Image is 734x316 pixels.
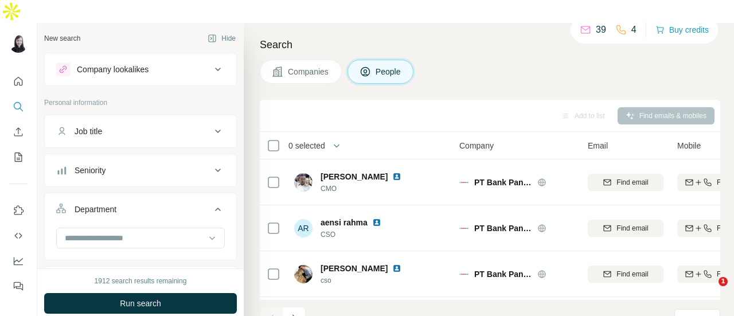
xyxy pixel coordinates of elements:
span: 1 [719,277,728,286]
button: Search [9,96,28,117]
img: Avatar [9,34,28,53]
img: LinkedIn logo [392,172,401,181]
button: Quick start [9,71,28,92]
div: Job title [75,126,102,137]
img: Avatar [294,265,313,283]
button: Find email [588,220,663,237]
img: Logo of PT Bank Panin Tbk [459,270,468,279]
p: Personal information [44,97,237,108]
button: Dashboard [9,251,28,271]
span: cso [321,275,415,286]
span: Run search [120,298,161,309]
span: Company [459,140,494,151]
button: Hide [200,30,244,47]
span: People [376,66,402,77]
span: Find email [616,223,648,233]
iframe: Intercom live chat [695,277,723,305]
button: Run search [44,293,237,314]
button: My lists [9,147,28,167]
span: aensi rahma [321,217,368,228]
span: CMO [321,184,415,194]
span: PT Bank Panin Tbk [474,223,532,234]
span: Companies [288,66,330,77]
button: Enrich CSV [9,122,28,142]
span: Email [588,140,608,151]
img: LinkedIn logo [392,264,401,273]
span: [PERSON_NAME] [321,263,388,274]
span: 0 selected [288,140,325,151]
img: Avatar [294,173,313,192]
div: New search [44,33,80,44]
span: PT Bank Panin Tbk [474,268,532,280]
span: Mobile [677,140,701,151]
div: Department [75,204,116,215]
button: Find email [588,174,663,191]
span: [PERSON_NAME] [321,171,388,182]
img: LinkedIn logo [372,218,381,227]
span: Find email [616,269,648,279]
button: Company lookalikes [45,56,236,83]
p: 4 [631,23,637,37]
div: AR [294,219,313,237]
button: Seniority [45,157,236,184]
img: Logo of PT Bank Panin Tbk [459,178,468,187]
div: 1912 search results remaining [95,276,187,286]
div: Company lookalikes [77,64,149,75]
span: Find email [616,177,648,188]
button: Use Surfe API [9,225,28,246]
div: Seniority [75,165,106,176]
button: Department [45,196,236,228]
button: Buy credits [655,22,709,38]
button: Feedback [9,276,28,297]
p: 39 [596,23,606,37]
button: Job title [45,118,236,145]
span: PT Bank Panin Tbk [474,177,532,188]
button: Use Surfe on LinkedIn [9,200,28,221]
img: Logo of PT Bank Panin Tbk [459,224,468,233]
h4: Search [260,37,720,53]
button: Find email [588,266,663,283]
span: CSO [321,229,395,240]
